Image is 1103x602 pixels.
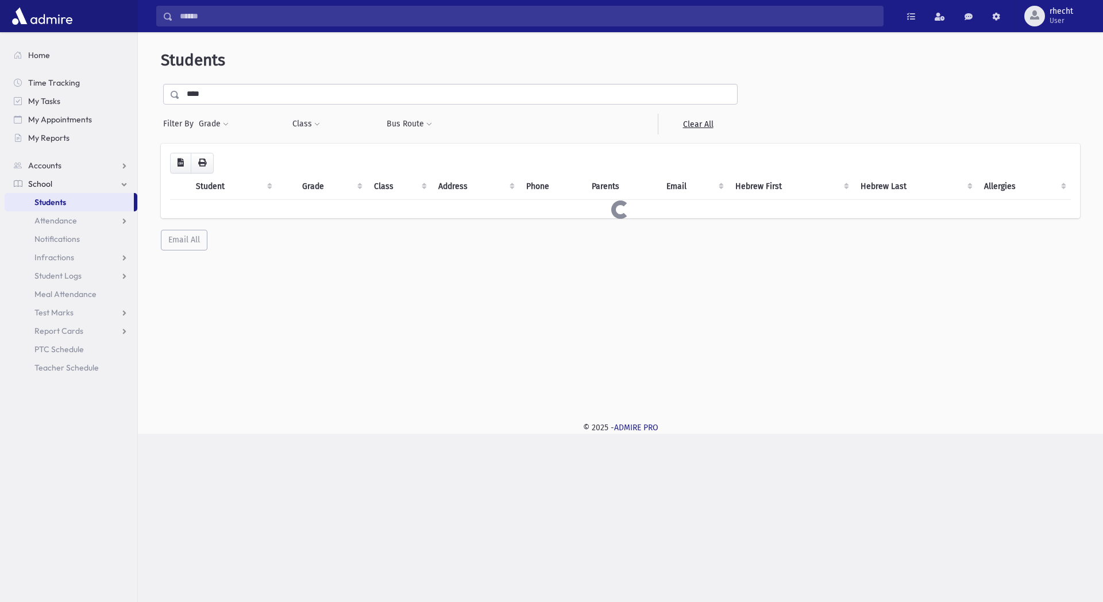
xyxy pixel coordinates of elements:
[292,114,321,134] button: Class
[5,193,134,211] a: Students
[5,358,137,377] a: Teacher Schedule
[34,307,74,318] span: Test Marks
[28,160,61,171] span: Accounts
[161,230,207,250] button: Email All
[189,173,277,200] th: Student
[5,175,137,193] a: School
[1050,16,1073,25] span: User
[156,422,1085,434] div: © 2025 -
[728,173,854,200] th: Hebrew First
[163,118,198,130] span: Filter By
[1050,7,1073,16] span: rhecht
[5,92,137,110] a: My Tasks
[585,173,660,200] th: Parents
[5,156,137,175] a: Accounts
[161,51,225,70] span: Students
[34,197,66,207] span: Students
[34,362,99,373] span: Teacher Schedule
[28,96,60,106] span: My Tasks
[5,248,137,267] a: Infractions
[854,173,977,200] th: Hebrew Last
[977,173,1071,200] th: Allergies
[519,173,585,200] th: Phone
[9,5,75,28] img: AdmirePro
[5,267,137,285] a: Student Logs
[191,153,214,173] button: Print
[5,322,137,340] a: Report Cards
[34,252,74,263] span: Infractions
[295,173,367,200] th: Grade
[34,215,77,226] span: Attendance
[5,211,137,230] a: Attendance
[173,6,883,26] input: Search
[660,173,728,200] th: Email
[386,114,433,134] button: Bus Route
[658,114,738,134] a: Clear All
[5,303,137,322] a: Test Marks
[28,78,80,88] span: Time Tracking
[34,289,97,299] span: Meal Attendance
[28,179,52,189] span: School
[198,114,229,134] button: Grade
[170,153,191,173] button: CSV
[28,50,50,60] span: Home
[5,129,137,147] a: My Reports
[5,74,137,92] a: Time Tracking
[28,114,92,125] span: My Appointments
[28,133,70,143] span: My Reports
[34,271,82,281] span: Student Logs
[431,173,519,200] th: Address
[34,344,84,354] span: PTC Schedule
[614,423,658,433] a: ADMIRE PRO
[34,326,83,336] span: Report Cards
[5,110,137,129] a: My Appointments
[5,230,137,248] a: Notifications
[367,173,431,200] th: Class
[5,285,137,303] a: Meal Attendance
[5,340,137,358] a: PTC Schedule
[5,46,137,64] a: Home
[34,234,80,244] span: Notifications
